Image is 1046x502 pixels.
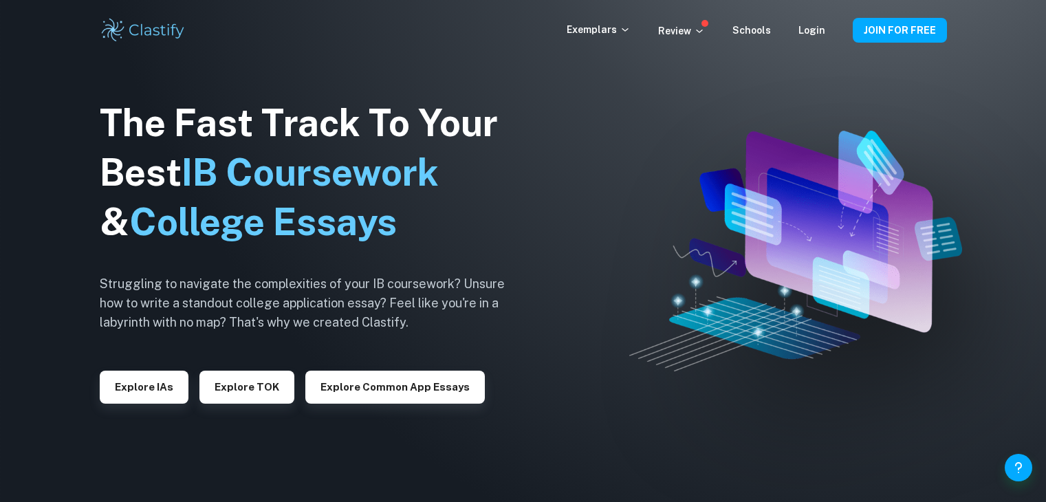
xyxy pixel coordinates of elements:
button: Explore TOK [199,371,294,404]
img: Clastify hero [629,131,963,371]
span: College Essays [129,200,397,243]
button: Explore Common App essays [305,371,485,404]
a: Schools [732,25,771,36]
a: Explore IAs [100,380,188,393]
button: Explore IAs [100,371,188,404]
h6: Struggling to navigate the complexities of your IB coursework? Unsure how to write a standout col... [100,274,526,332]
button: JOIN FOR FREE [853,18,947,43]
span: IB Coursework [182,151,439,194]
a: Login [798,25,825,36]
p: Exemplars [567,22,631,37]
a: Explore Common App essays [305,380,485,393]
h1: The Fast Track To Your Best & [100,98,526,247]
p: Review [658,23,705,39]
button: Help and Feedback [1005,454,1032,481]
img: Clastify logo [100,17,187,44]
a: Explore TOK [199,380,294,393]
